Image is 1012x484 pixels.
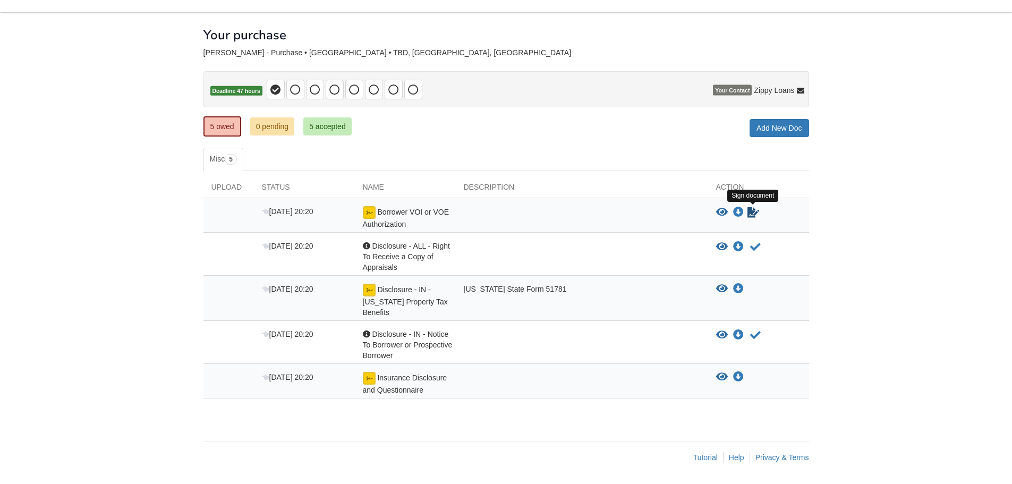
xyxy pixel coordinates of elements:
span: 5 [225,154,237,165]
button: View Disclosure - IN - Indiana Property Tax Benefits [716,284,728,294]
button: Acknowledge receipt of document [749,329,762,342]
a: Privacy & Terms [755,453,809,462]
span: Insurance Disclosure and Questionnaire [363,373,447,394]
img: Preparing document [363,284,376,296]
span: Disclosure - IN - Notice To Borrower or Prospective Borrower [363,330,453,360]
a: Download Borrower VOI or VOE Authorization [733,208,744,217]
a: Download Insurance Disclosure and Questionnaire [733,373,744,381]
span: Disclosure - ALL - Right To Receive a Copy of Appraisals [363,242,450,271]
div: Upload [203,182,254,198]
a: Tutorial [693,453,718,462]
a: Help [729,453,744,462]
a: Download Disclosure - IN - Notice To Borrower or Prospective Borrower [733,331,744,339]
button: View Disclosure - IN - Notice To Borrower or Prospective Borrower [716,330,728,341]
button: View Borrower VOI or VOE Authorization [716,207,728,218]
img: Ready for you to esign [363,206,376,219]
a: 5 owed [203,116,241,137]
div: Action [708,182,809,198]
a: 0 pending [250,117,295,135]
div: [US_STATE] State Form 51781 [456,284,708,318]
button: View Disclosure - ALL - Right To Receive a Copy of Appraisals [716,242,728,252]
a: Download Disclosure - IN - Indiana Property Tax Benefits [733,285,744,293]
span: [DATE] 20:20 [262,207,313,216]
span: [DATE] 20:20 [262,285,313,293]
div: Sign document [727,190,778,202]
span: [DATE] 20:20 [262,242,313,250]
h1: Your purchase [203,28,286,42]
span: [DATE] 20:20 [262,373,313,381]
a: Misc [203,148,243,171]
span: Disclosure - IN - [US_STATE] Property Tax Benefits [363,285,448,317]
a: Add New Doc [750,119,809,137]
div: Status [254,182,355,198]
a: Download Disclosure - ALL - Right To Receive a Copy of Appraisals [733,243,744,251]
div: [PERSON_NAME] - Purchase • [GEOGRAPHIC_DATA] • TBD, [GEOGRAPHIC_DATA], [GEOGRAPHIC_DATA] [203,48,809,57]
span: Borrower VOI or VOE Authorization [363,208,449,228]
span: Your Contact [713,85,752,96]
a: 5 accepted [303,117,352,135]
img: Preparing document [363,372,376,385]
span: Deadline 47 hours [210,86,262,96]
button: View Insurance Disclosure and Questionnaire [716,372,728,383]
div: Description [456,182,708,198]
div: Name [355,182,456,198]
span: Zippy Loans [754,85,794,96]
a: Sign Form [746,206,760,219]
button: Acknowledge receipt of document [749,241,762,253]
span: [DATE] 20:20 [262,330,313,338]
